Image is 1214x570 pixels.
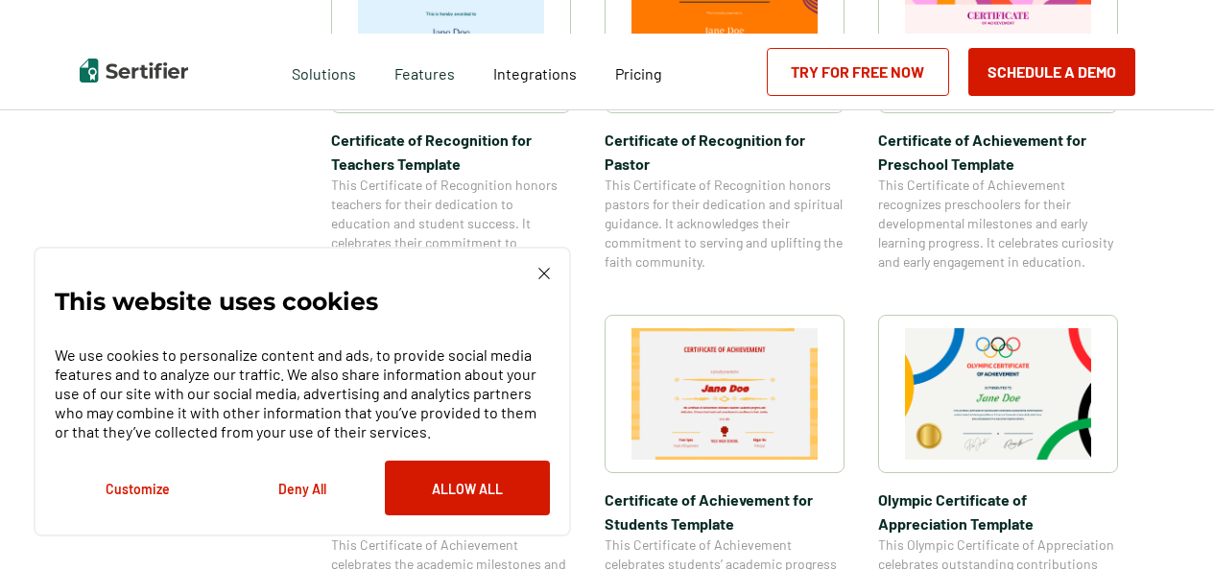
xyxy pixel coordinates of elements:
span: Certificate of Recognition for Teachers Template [331,128,571,176]
span: Integrations [493,64,577,83]
span: This Certificate of Recognition honors teachers for their dedication to education and student suc... [331,176,571,291]
span: Solutions [292,59,356,83]
span: Certificate of Achievement for Preschool Template [878,128,1118,176]
span: Pricing [615,64,662,83]
img: Certificate of Achievement for Students Template [631,328,818,460]
button: Allow All [385,461,550,515]
iframe: Chat Widget [1118,478,1214,570]
span: Certificate of Recognition for Pastor [605,128,845,176]
span: Features [394,59,455,83]
a: Integrations [493,59,577,83]
img: Olympic Certificate of Appreciation​ Template [905,328,1091,460]
span: This Certificate of Recognition honors pastors for their dedication and spiritual guidance. It ac... [605,176,845,272]
span: This Certificate of Achievement recognizes preschoolers for their developmental milestones and ea... [878,176,1118,272]
p: We use cookies to personalize content and ads, to provide social media features and to analyze ou... [55,345,550,441]
p: This website uses cookies [55,292,378,311]
img: Cookie Popup Close [538,268,550,279]
img: Sertifier | Digital Credentialing Platform [80,59,188,83]
button: Schedule a Demo [968,48,1135,96]
span: Certificate of Achievement for Students Template [605,487,845,535]
button: Customize [55,461,220,515]
a: Try for Free Now [767,48,949,96]
a: Pricing [615,59,662,83]
span: Olympic Certificate of Appreciation​ Template [878,487,1118,535]
button: Deny All [220,461,385,515]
